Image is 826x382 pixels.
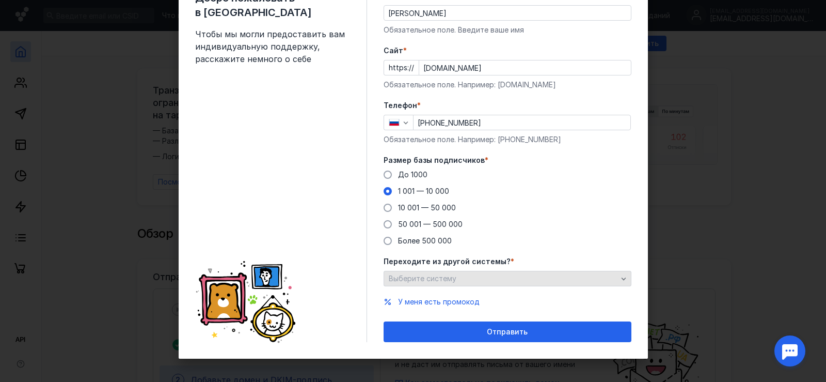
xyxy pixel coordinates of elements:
[384,256,511,267] span: Переходите из другой системы?
[398,236,452,245] span: Более 500 000
[384,271,631,286] button: Выберите систему
[384,155,485,165] span: Размер базы подписчиков
[384,80,631,90] div: Обязательное поле. Например: [DOMAIN_NAME]
[384,100,417,111] span: Телефон
[398,297,480,306] span: У меня есть промокод
[398,170,427,179] span: До 1000
[195,28,350,65] span: Чтобы мы могли предоставить вам индивидуальную поддержку, расскажите немного о себе
[487,328,528,337] span: Отправить
[398,203,456,212] span: 10 001 — 50 000
[384,134,631,145] div: Обязательное поле. Например: [PHONE_NUMBER]
[384,45,403,56] span: Cайт
[398,220,463,228] span: 50 001 — 500 000
[384,322,631,342] button: Отправить
[398,297,480,307] button: У меня есть промокод
[389,274,456,283] span: Выберите систему
[398,187,449,195] span: 1 001 — 10 000
[384,25,631,35] div: Обязательное поле. Введите ваше имя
